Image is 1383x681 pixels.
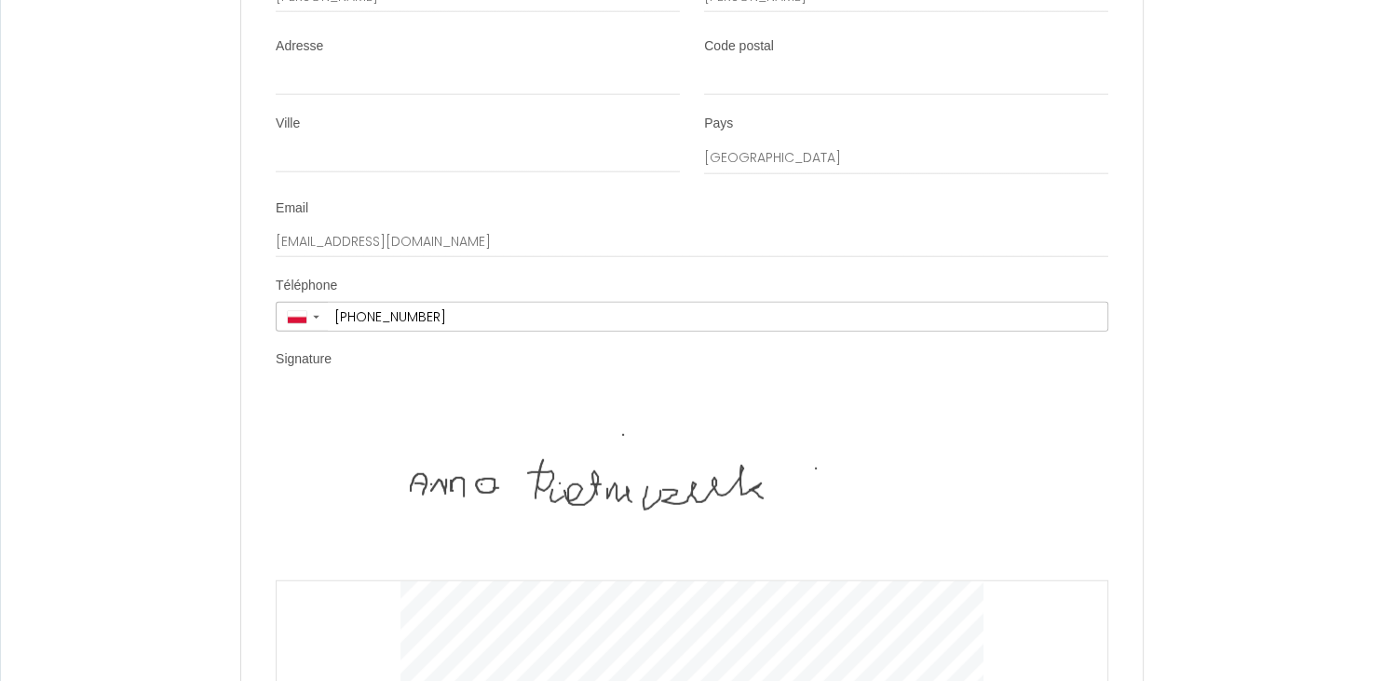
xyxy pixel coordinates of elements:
label: Adresse [276,36,323,55]
span: ▼ [311,312,321,320]
label: Signature [276,349,332,368]
label: Code postal [704,36,774,55]
label: Téléphone [276,276,337,294]
input: +48 512 345 678 [328,302,1107,330]
label: Ville [276,114,300,132]
label: Email [276,198,308,217]
img: signature [401,393,983,579]
label: Pays [704,114,733,132]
